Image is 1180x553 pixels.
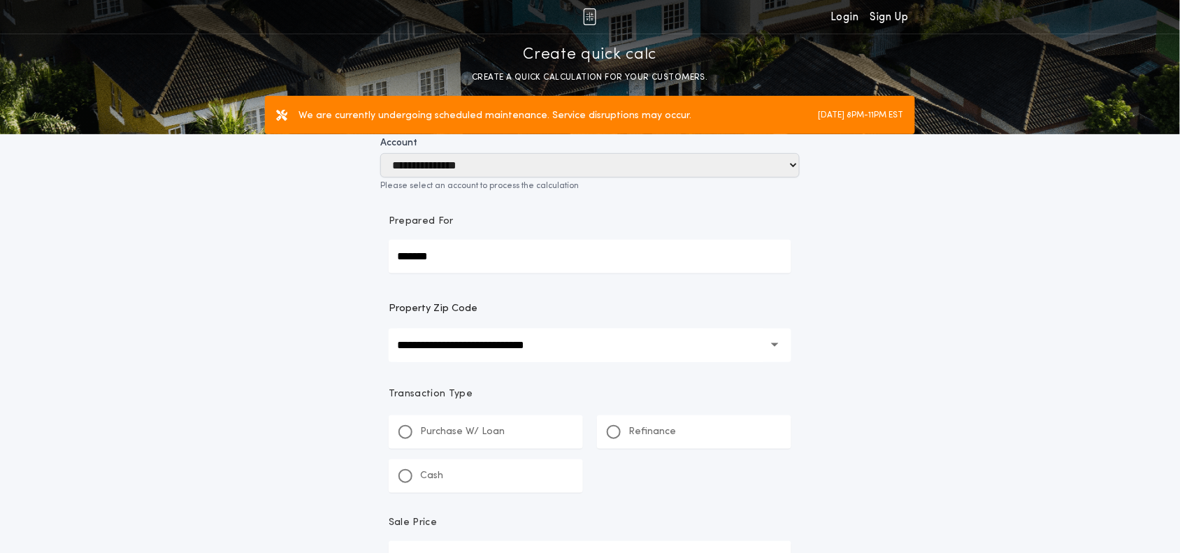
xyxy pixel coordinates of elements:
[524,44,657,66] p: Create quick calc
[420,469,443,483] p: Cash
[389,215,454,229] p: Prepared For
[298,109,691,123] label: We are currently undergoing scheduled maintenance. Service disruptions may occur.
[389,387,791,401] p: Transaction Type
[628,425,676,439] p: Refinance
[583,8,596,25] img: img
[472,71,707,85] p: CREATE A QUICK CALCULATION FOR YOUR CUSTOMERS.
[819,109,904,121] label: [DATE] 8PM-11PM EST
[389,301,477,317] label: Property Zip Code
[420,425,505,439] p: Purchase W/ Loan
[380,136,800,150] label: Account
[389,240,791,273] input: Prepared For
[389,516,437,530] p: Sale Price
[380,180,800,192] p: Please select an account to process the calculation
